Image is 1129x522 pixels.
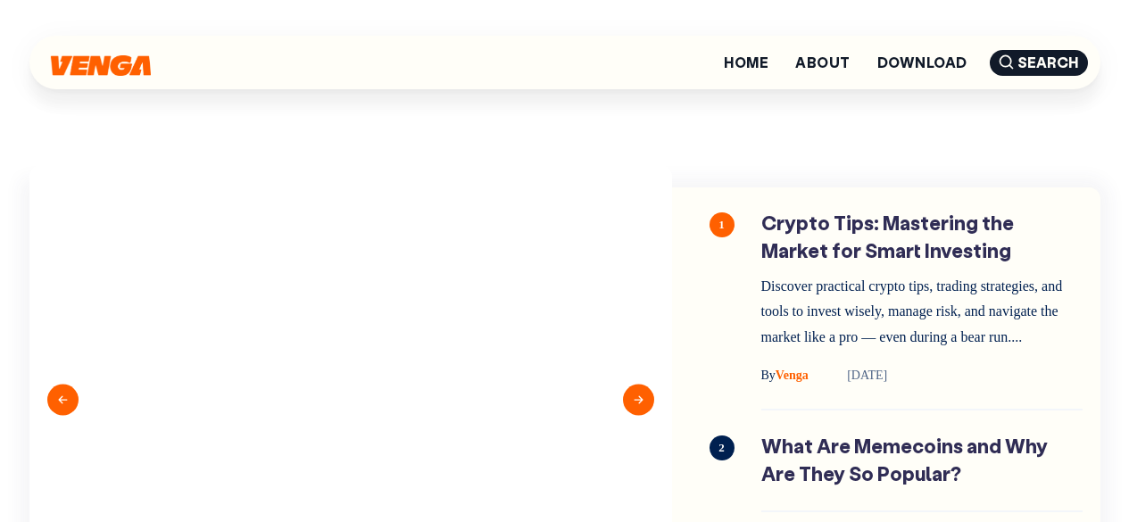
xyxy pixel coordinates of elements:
[710,212,735,237] span: 1
[990,50,1088,76] span: Search
[47,384,79,415] button: Previous
[877,55,967,70] a: Download
[724,55,768,70] a: Home
[710,435,735,460] span: 2
[51,55,151,76] img: Venga Blog
[623,384,654,415] button: Next
[795,55,850,70] a: About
